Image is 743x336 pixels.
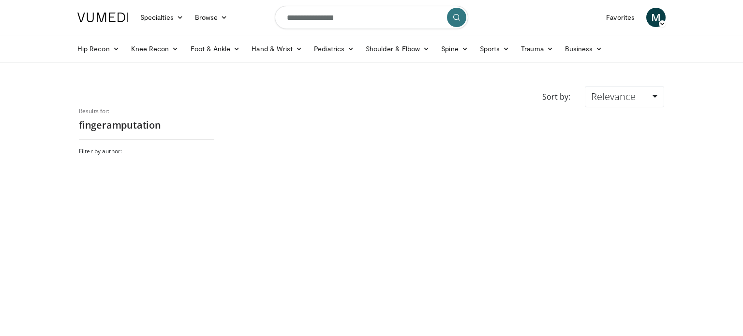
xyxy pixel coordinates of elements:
div: Sort by: [535,86,578,107]
a: Specialties [134,8,189,27]
span: Relevance [591,90,636,103]
a: Foot & Ankle [185,39,246,58]
a: Sports [474,39,516,58]
input: Search topics, interventions [275,6,468,29]
a: Pediatrics [308,39,360,58]
h3: Filter by author: [79,147,214,155]
p: Results for: [79,107,214,115]
a: Hip Recon [72,39,125,58]
a: Shoulder & Elbow [360,39,435,58]
img: VuMedi Logo [77,13,129,22]
h2: fingeramputation [79,119,214,131]
a: Favorites [600,8,640,27]
a: Browse [189,8,234,27]
a: Spine [435,39,474,58]
a: Trauma [515,39,559,58]
a: Knee Recon [125,39,185,58]
a: Hand & Wrist [246,39,308,58]
a: Relevance [585,86,664,107]
a: Business [559,39,609,58]
a: M [646,8,666,27]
